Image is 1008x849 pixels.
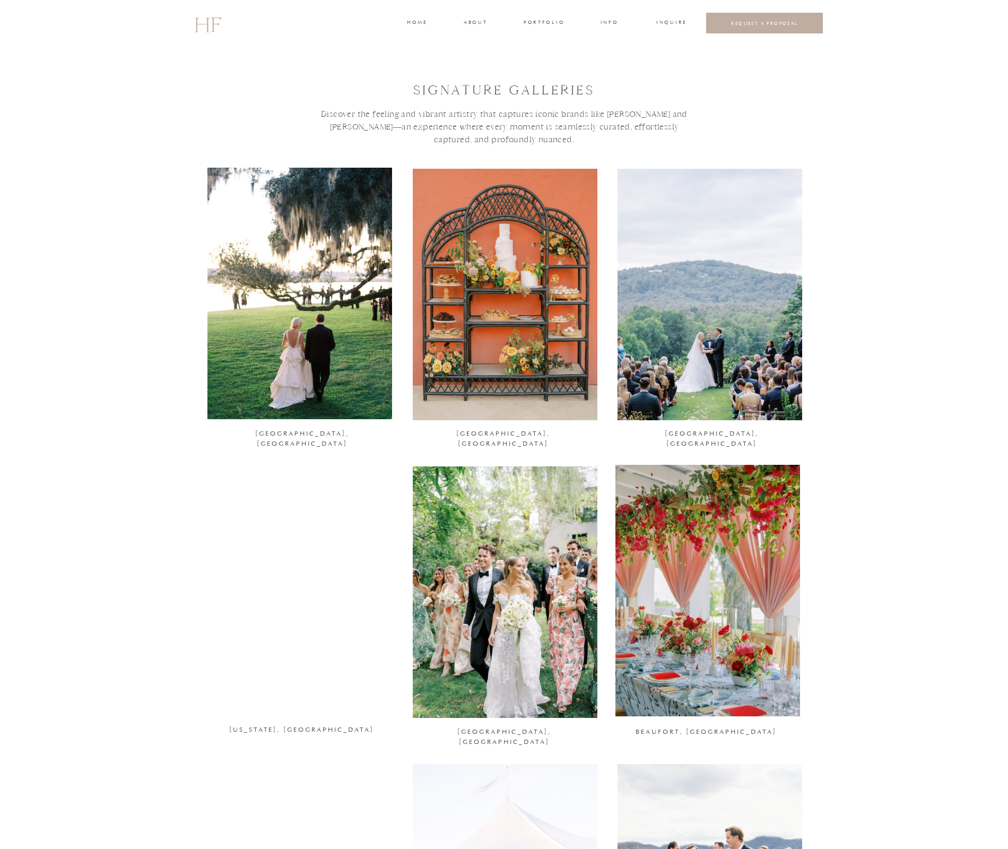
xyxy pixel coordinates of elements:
a: [US_STATE], [GEOGRAPHIC_DATA] [222,725,381,739]
a: HF [194,8,221,39]
a: [GEOGRAPHIC_DATA], [GEOGRAPHIC_DATA] [222,429,381,443]
h1: signature GALLEries [412,82,596,101]
h3: Discover the feeling and vibrant artistry that captures iconic brands like [PERSON_NAME] and [PER... [311,108,697,187]
a: BEAUFORT, [GEOGRAPHIC_DATA] [627,727,786,741]
a: about [464,19,486,28]
a: [GEOGRAPHIC_DATA], [GEOGRAPHIC_DATA] [424,727,584,741]
a: INFO [599,19,619,28]
a: INQUIRE [656,19,685,28]
a: [GEOGRAPHIC_DATA], [GEOGRAPHIC_DATA] [632,429,791,443]
a: portfolio [524,19,563,28]
a: home [407,19,427,28]
a: [GEOGRAPHIC_DATA], [GEOGRAPHIC_DATA] [423,429,583,443]
a: REQUEST A PROPOSAL [715,20,815,26]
